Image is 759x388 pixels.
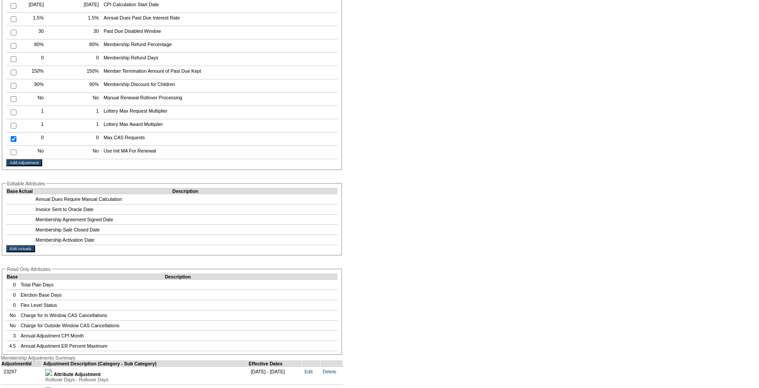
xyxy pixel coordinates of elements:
[101,26,338,39] td: Past Due Disabled Window
[18,290,338,300] td: Election Base Days
[20,133,46,146] td: 0
[20,13,46,26] td: 1.5%
[304,369,312,374] a: Edit
[1,361,43,366] td: AdjustmentId
[18,310,338,320] td: Charge for In Window CAS Cancellations
[18,188,33,194] td: Actual
[7,310,18,320] td: No
[20,106,46,119] td: 1
[18,279,338,290] td: Total Plan Days
[1,355,343,361] div: Membership Adjustments Summary
[33,235,338,245] td: Membership Activation Date
[7,188,18,194] td: Base
[75,106,101,119] td: 1
[33,224,338,235] td: Membership Sale Closed Date
[75,119,101,133] td: 1
[20,79,46,93] td: 90%
[101,106,338,119] td: Lottery Max Request Multiplier
[75,133,101,146] td: 0
[6,159,42,166] input: Add Adjustment
[101,79,338,93] td: Membership Discount for Children
[1,366,43,384] td: 23297
[101,66,338,79] td: Member Termination Amount of Past Due Kept
[20,119,46,133] td: 1
[75,39,101,53] td: 80%
[20,53,46,66] td: 0
[18,330,338,341] td: Annual Adjustment CPI Month
[7,330,18,341] td: 3
[249,366,302,384] td: [DATE] - [DATE]
[75,93,101,106] td: No
[20,146,46,159] td: No
[101,93,338,106] td: Manual Renewal Rollover Processing
[249,361,302,366] td: Effective Dates
[75,13,101,26] td: 1.5%
[7,290,18,300] td: 0
[18,320,338,330] td: Charge for Outside Window CAS Cancellations
[18,341,338,351] td: Annual Adjustment ER Percent Maximum
[75,66,101,79] td: 150%
[7,320,18,330] td: No
[33,204,338,214] td: Invoice Sent to Oracle Date
[6,181,46,186] legend: Editable Attributes
[101,133,338,146] td: Max CAS Requests
[20,93,46,106] td: No
[45,377,246,382] div: Rollover Days - Rollover Days
[75,79,101,93] td: 90%
[33,188,338,194] td: Description
[75,146,101,159] td: No
[33,214,338,224] td: Membership Agreement Signed Date
[6,245,35,252] input: Edit Actuals
[20,26,46,39] td: 30
[75,53,101,66] td: 0
[33,194,338,204] td: Annual Dues Require Manual Calculation
[101,13,338,26] td: Annual Dues Past Due Interest Rate
[323,369,336,374] a: Delete
[20,39,46,53] td: 80%
[54,372,101,377] b: Attribute Adjustment
[18,274,338,279] td: Description
[7,341,18,351] td: 4.5
[101,53,338,66] td: Membership Refund Days
[7,274,18,279] td: Base
[7,279,18,290] td: 0
[43,361,249,366] td: Adjustment Description (Category - Sub Category)
[101,39,338,53] td: Membership Refund Percentage
[20,66,46,79] td: 150%
[45,369,52,376] img: b_plus.gif
[75,26,101,39] td: 30
[6,267,51,272] legend: Read Only Attributes
[18,300,338,310] td: Flex Level Status
[101,119,338,133] td: Lottery Max Award Multiplier
[7,300,18,310] td: 0
[101,146,338,159] td: Use Init MA For Renewal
